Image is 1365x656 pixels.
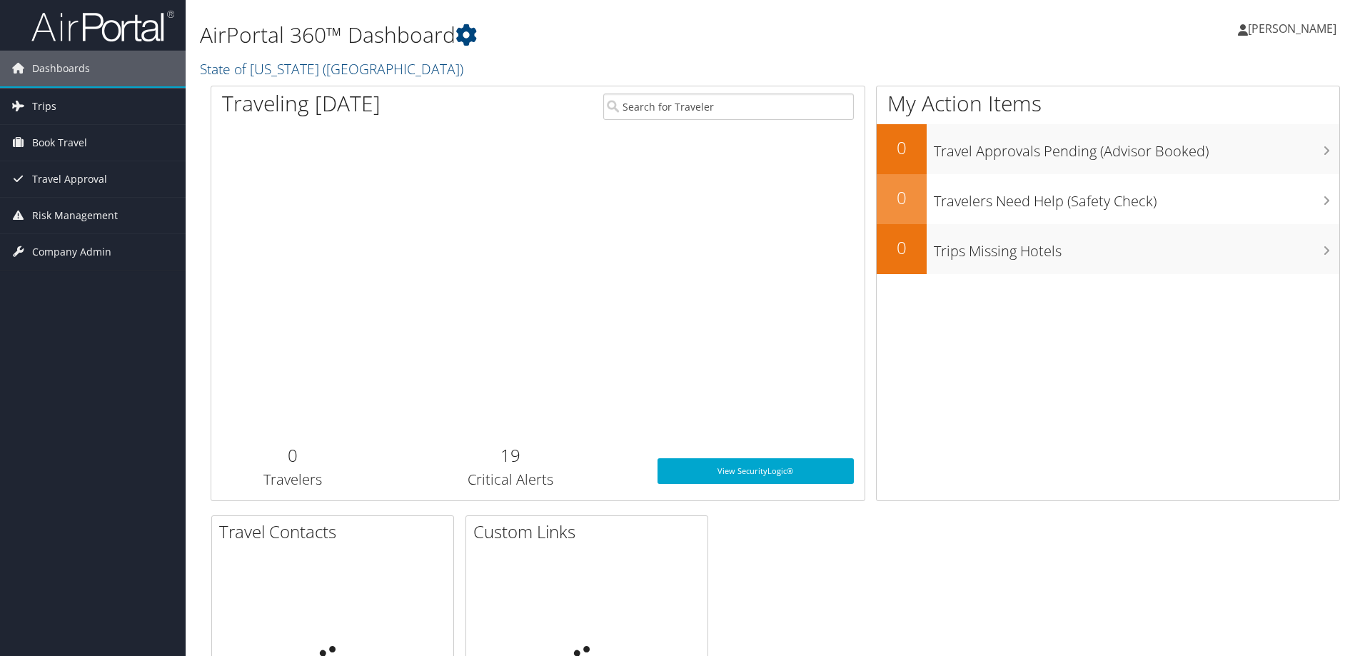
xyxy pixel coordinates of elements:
h3: Trips Missing Hotels [934,234,1339,261]
a: 0Travelers Need Help (Safety Check) [877,174,1339,224]
h3: Travelers [222,470,364,490]
h3: Critical Alerts [386,470,636,490]
a: 0Trips Missing Hotels [877,224,1339,274]
a: State of [US_STATE] ([GEOGRAPHIC_DATA]) [200,59,467,79]
img: airportal-logo.png [31,9,174,43]
span: Book Travel [32,125,87,161]
h2: 0 [877,186,927,210]
span: Trips [32,89,56,124]
span: Company Admin [32,234,111,270]
input: Search for Traveler [603,94,854,120]
h1: My Action Items [877,89,1339,118]
h2: 19 [386,443,636,468]
a: [PERSON_NAME] [1238,7,1351,50]
span: [PERSON_NAME] [1248,21,1336,36]
span: Dashboards [32,51,90,86]
h2: Travel Contacts [219,520,453,544]
h1: Traveling [DATE] [222,89,381,118]
h2: 0 [222,443,364,468]
h2: Custom Links [473,520,707,544]
a: 0Travel Approvals Pending (Advisor Booked) [877,124,1339,174]
h2: 0 [877,136,927,160]
h3: Travelers Need Help (Safety Check) [934,184,1339,211]
a: View SecurityLogic® [658,458,854,484]
span: Risk Management [32,198,118,233]
h2: 0 [877,236,927,260]
h1: AirPortal 360™ Dashboard [200,20,967,50]
span: Travel Approval [32,161,107,197]
h3: Travel Approvals Pending (Advisor Booked) [934,134,1339,161]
